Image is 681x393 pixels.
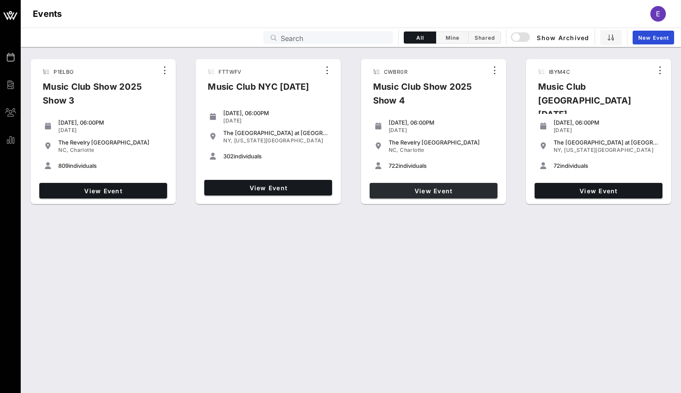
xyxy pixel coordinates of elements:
div: [DATE], 06:00PM [223,110,329,116]
a: View Event [204,180,332,195]
div: Music Club Show 2025 Show 4 [366,80,488,114]
span: View Event [43,187,164,195]
a: View Event [535,183,662,198]
div: Music Club NYC [DATE] [201,80,316,101]
span: E [656,9,660,18]
span: 722 [389,162,399,169]
span: Mine [441,35,463,41]
div: The [GEOGRAPHIC_DATA] at [GEOGRAPHIC_DATA] [223,129,329,136]
button: Shared [469,31,501,44]
div: [DATE] [58,127,164,134]
span: CWBR0R [384,69,408,75]
button: All [404,31,436,44]
div: [DATE], 06:00PM [554,119,659,126]
div: Music Club Show 2025 Show 3 [36,80,157,114]
span: NY, [223,137,232,144]
span: [US_STATE][GEOGRAPHIC_DATA] [564,147,653,153]
div: [DATE] [389,127,494,134]
div: E [650,6,666,22]
a: New Event [633,31,674,44]
div: [DATE], 06:00PM [58,119,164,126]
span: View Event [373,187,494,195]
span: [US_STATE][GEOGRAPHIC_DATA] [234,137,323,144]
div: The [GEOGRAPHIC_DATA] at [GEOGRAPHIC_DATA] [554,139,659,146]
span: NY, [554,147,563,153]
span: 72 [554,162,560,169]
div: The Revelry [GEOGRAPHIC_DATA] [389,139,494,146]
span: 809 [58,162,69,169]
a: View Event [370,183,497,198]
div: individuals [554,162,659,169]
div: [DATE] [223,117,329,124]
span: FTTWFV [219,69,241,75]
div: individuals [58,162,164,169]
span: View Event [538,187,659,195]
span: NC, [389,147,399,153]
div: Music Club [GEOGRAPHIC_DATA] [DATE] [531,80,653,128]
span: Charlotte [70,147,95,153]
span: All [409,35,431,41]
div: individuals [389,162,494,169]
span: Charlotte [400,147,424,153]
span: Shared [474,35,495,41]
span: P1ELBO [54,69,73,75]
span: View Event [208,184,329,192]
button: Mine [436,31,469,44]
span: New Event [638,35,669,41]
span: IBYM4C [549,69,570,75]
h1: Events [33,7,62,21]
span: Show Archived [512,32,589,43]
a: View Event [39,183,167,198]
span: NC, [58,147,68,153]
div: The Revelry [GEOGRAPHIC_DATA] [58,139,164,146]
div: [DATE], 06:00PM [389,119,494,126]
div: individuals [223,153,329,160]
button: Show Archived [512,30,589,45]
div: [DATE] [554,127,659,134]
span: 302 [223,153,234,160]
